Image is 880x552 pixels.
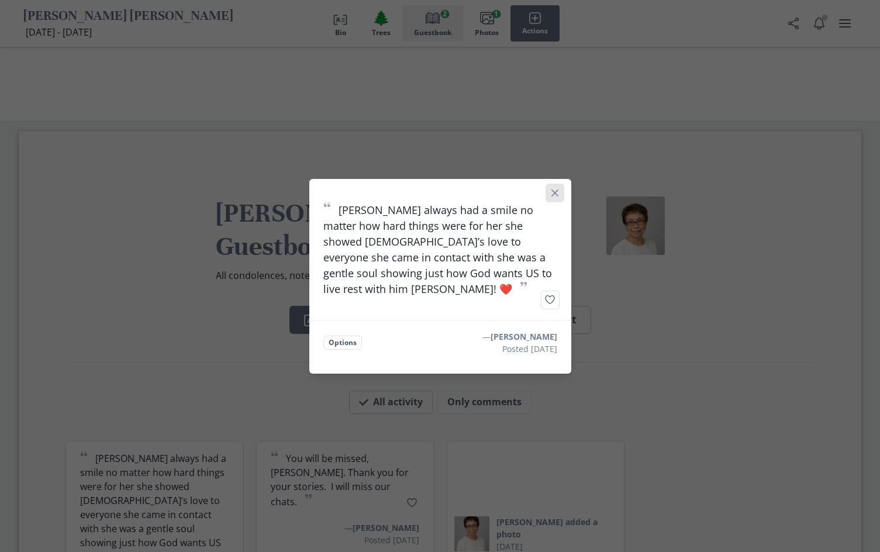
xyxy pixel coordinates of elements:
[491,331,557,342] span: [PERSON_NAME]
[519,278,527,298] span: ”
[482,343,557,355] p: Posted [DATE]
[323,202,332,216] span: “
[541,291,560,309] button: Like
[482,330,557,343] p: —
[323,202,557,297] p: [PERSON_NAME] always had a smile no matter how hard things were for her she showed [DEMOGRAPHIC_D...
[323,336,362,350] button: Options
[546,184,564,202] button: Close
